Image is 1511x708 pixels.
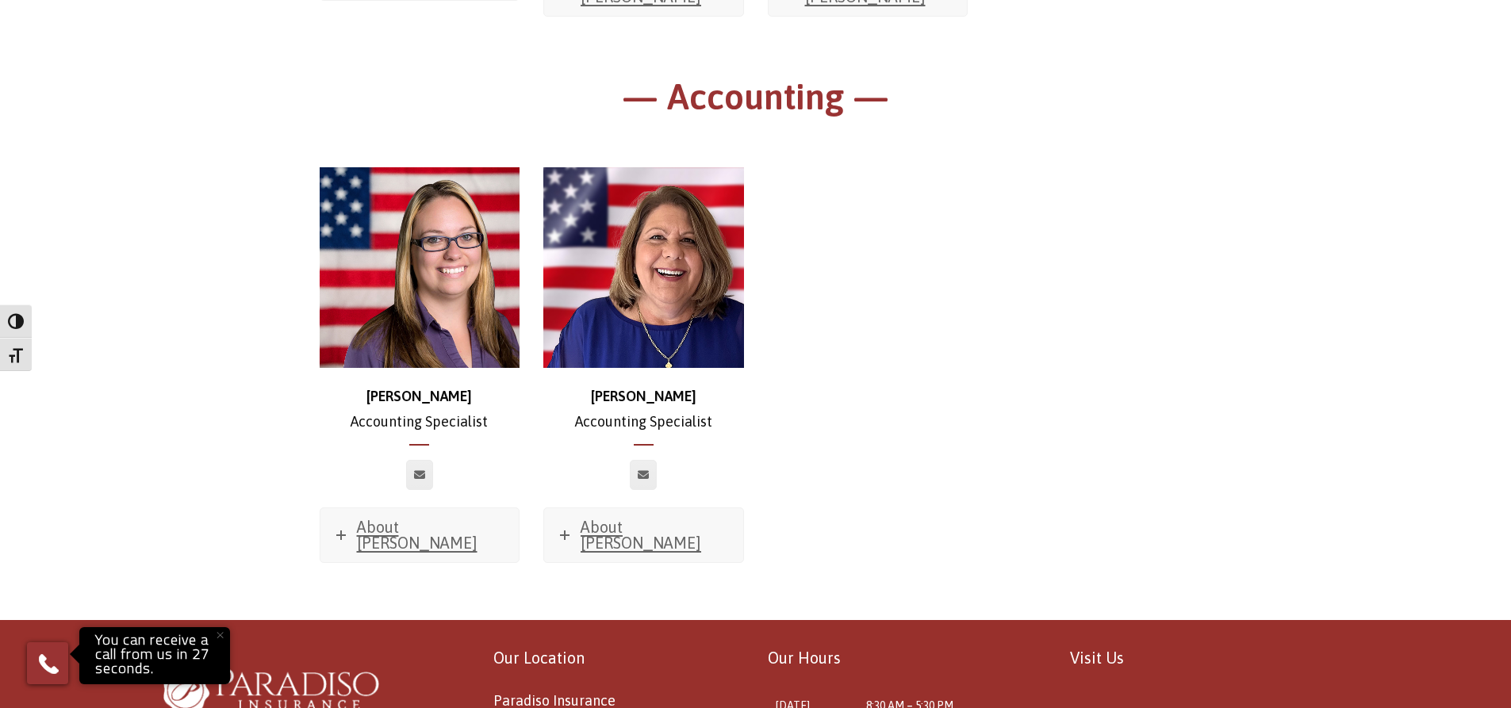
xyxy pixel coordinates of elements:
p: Our Location [493,644,744,672]
span: About [PERSON_NAME] [581,518,701,552]
p: Accounting Specialist [320,384,520,435]
img: Phone icon [36,651,61,676]
a: About [PERSON_NAME] [544,508,743,562]
strong: [PERSON_NAME] [591,388,696,404]
a: About [PERSON_NAME] [320,508,520,562]
p: You can receive a call from us in 27 seconds. [83,631,226,680]
img: Judy Martocchio_500x500 [543,167,744,368]
img: website image temp stephanie 2 (1) [320,167,520,368]
h1: — Accounting — [320,74,1192,128]
strong: [PERSON_NAME] [366,388,472,404]
p: Our Hours [768,644,1046,672]
span: About [PERSON_NAME] [357,518,477,552]
button: Close [202,618,237,653]
p: Visit Us [1070,644,1348,672]
p: Accounting Specialist [543,384,744,435]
